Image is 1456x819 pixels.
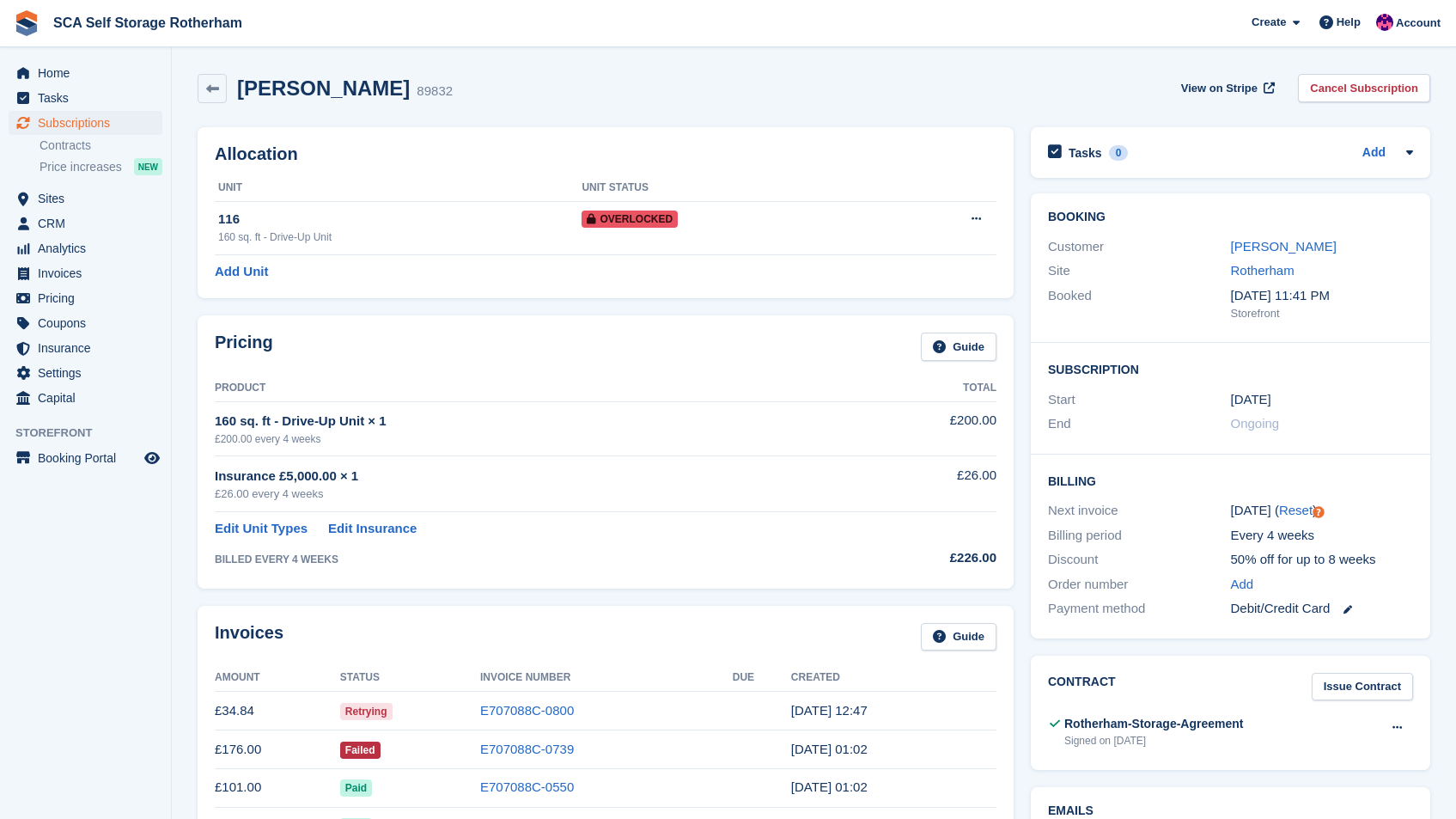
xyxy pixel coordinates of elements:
th: Unit Status [582,174,883,202]
div: [DATE] 11:41 PM [1231,286,1414,306]
a: menu [9,86,162,110]
div: Order number [1048,575,1231,595]
span: Paid [340,779,372,797]
div: Payment method [1048,599,1231,619]
a: menu [9,311,162,335]
span: Capital [38,386,141,410]
h2: Emails [1048,804,1413,818]
th: Product [215,375,850,402]
div: Tooltip anchor [1311,504,1326,520]
a: Cancel Subscription [1298,74,1430,102]
div: 89832 [417,82,453,101]
span: Pricing [38,286,141,310]
div: Insurance £5,000.00 × 1 [215,467,850,486]
span: CRM [38,211,141,235]
div: Rotherham-Storage-Agreement [1064,715,1243,733]
a: E707088C-0739 [480,742,574,756]
h2: Pricing [215,333,273,361]
img: Sam Chapman [1376,14,1393,31]
div: Storefront [1231,305,1414,322]
span: Settings [38,361,141,385]
td: £34.84 [215,692,340,730]
div: 160 sq. ft - Drive-Up Unit [218,229,582,245]
div: 160 sq. ft - Drive-Up Unit × 1 [215,412,850,431]
th: Amount [215,664,340,692]
div: £26.00 every 4 weeks [215,486,850,503]
span: Ongoing [1231,416,1280,431]
a: menu [9,111,162,135]
a: E707088C-0800 [480,703,574,718]
div: Start [1048,390,1231,410]
a: Add [1362,144,1386,163]
a: menu [9,361,162,385]
span: Booking Portal [38,446,141,470]
span: Sites [38,186,141,211]
span: Create [1252,14,1286,31]
span: Account [1396,15,1441,32]
span: Overlocked [582,211,678,228]
span: Analytics [38,236,141,260]
span: Tasks [38,86,141,110]
a: menu [9,186,162,211]
div: BILLED EVERY 4 WEEKS [215,552,850,567]
th: Due [733,664,791,692]
time: 2025-08-04 00:02:05 UTC [791,742,868,756]
div: Signed on [DATE] [1064,733,1243,749]
div: 50% off for up to 8 weeks [1231,550,1414,570]
span: Invoices [38,261,141,285]
div: Customer [1048,237,1231,257]
td: £101.00 [215,768,340,807]
div: Site [1048,261,1231,281]
span: View on Stripe [1181,80,1258,97]
span: Insurance [38,336,141,360]
th: Invoice Number [480,664,733,692]
a: Preview store [142,448,162,468]
time: 2025-07-07 00:02:10 UTC [791,779,868,794]
div: NEW [134,158,162,175]
a: Edit Insurance [328,519,417,539]
span: Retrying [340,703,393,720]
td: £26.00 [850,456,996,512]
h2: Subscription [1048,360,1413,377]
div: 116 [218,210,582,229]
span: Home [38,61,141,85]
time: 2025-08-12 11:47:50 UTC [791,703,868,718]
a: menu [9,261,162,285]
div: Booked [1048,286,1231,322]
a: Rotherham [1231,263,1295,278]
a: menu [9,236,162,260]
th: Created [791,664,996,692]
h2: Billing [1048,472,1413,489]
a: Reset [1279,503,1313,517]
a: Issue Contract [1312,673,1413,701]
img: stora-icon-8386f47178a22dfd0bd8f6a31ec36ba5ce8667c1dd55bd0f319d3a0aa187defe.svg [14,10,40,36]
div: Discount [1048,550,1231,570]
div: Debit/Credit Card [1231,599,1414,619]
h2: Invoices [215,623,283,651]
div: Billing period [1048,526,1231,546]
td: £176.00 [215,730,340,769]
a: SCA Self Storage Rotherham [46,9,249,37]
th: Status [340,664,480,692]
span: Subscriptions [38,111,141,135]
h2: [PERSON_NAME] [237,76,410,100]
a: Price increases NEW [40,157,162,176]
a: menu [9,386,162,410]
div: [DATE] ( ) [1231,501,1414,521]
a: Contracts [40,138,162,154]
div: Next invoice [1048,501,1231,521]
a: Add Unit [215,262,268,282]
span: Price increases [40,159,122,175]
th: Unit [215,174,582,202]
a: [PERSON_NAME] [1231,239,1337,254]
a: View on Stripe [1174,74,1278,102]
a: E707088C-0550 [480,779,574,794]
div: £200.00 every 4 weeks [215,431,850,447]
div: Every 4 weeks [1231,526,1414,546]
time: 2025-06-09 00:00:00 UTC [1231,390,1271,410]
a: menu [9,446,162,470]
span: Failed [340,742,381,759]
div: 0 [1109,145,1129,161]
h2: Allocation [215,144,996,164]
h2: Contract [1048,673,1116,701]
